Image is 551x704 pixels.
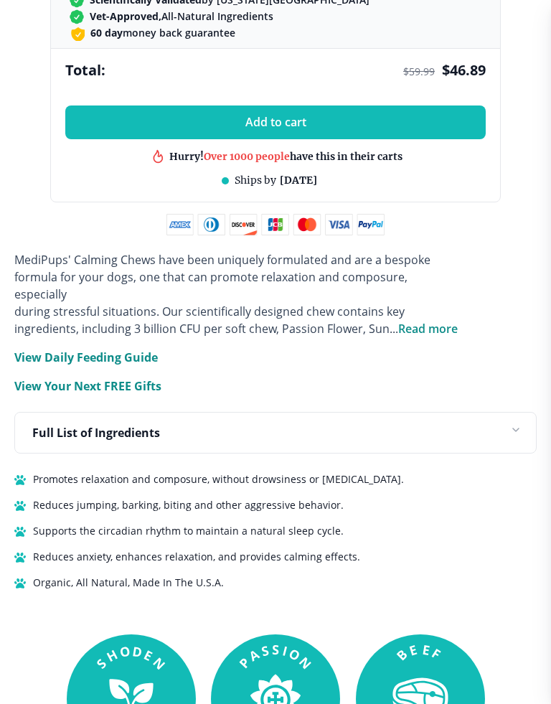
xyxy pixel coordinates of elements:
[14,321,390,337] span: ingredients, including 3 billion CFU per soft chew, Passion Flower, Sun
[90,26,123,39] strong: 60 day
[166,214,385,235] img: payment methods
[14,269,408,302] span: formula for your dogs, one that can promote relaxation and composure, especially
[33,522,344,540] span: Supports the circadian rhythm to maintain a natural sleep cycle.
[14,349,158,366] p: View Daily Feeding Guide
[204,150,290,163] span: Over 1000 people
[442,60,486,80] span: $ 46.89
[245,116,306,129] span: Add to cart
[90,9,273,23] span: All-Natural Ingredients
[33,548,360,565] span: Reduces anxiety, enhances relaxation, and provides calming effects.
[32,424,160,441] p: Full List of Ingredients
[33,471,404,488] span: Promotes relaxation and composure, without drowsiness or [MEDICAL_DATA].
[90,9,161,23] strong: Vet-Approved,
[390,321,458,337] span: ...
[65,105,486,139] button: Add to cart
[14,252,430,268] span: MediPups' Calming Chews have been uniquely formulated and are a bespoke
[33,497,344,514] span: Reduces jumping, barking, biting and other aggressive behavior.
[403,65,435,78] span: $ 59.99
[65,60,105,80] span: Total:
[14,304,405,319] span: during stressful situations. Our scientifically designed chew contains key
[33,574,224,591] span: Organic, All Natural, Made In The U.S.A.
[280,174,317,187] span: [DATE]
[235,174,276,187] span: Ships by
[169,150,402,164] div: Hurry! have this in their carts
[14,377,161,395] p: View Your Next FREE Gifts
[90,26,235,39] span: money back guarantee
[398,321,458,337] span: Read more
